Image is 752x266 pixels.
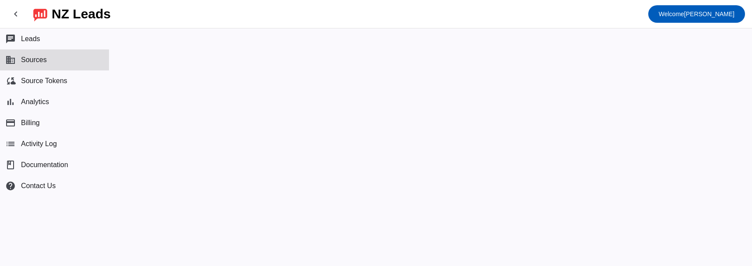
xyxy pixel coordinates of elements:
[21,182,56,190] span: Contact Us
[21,161,68,169] span: Documentation
[21,77,67,85] span: Source Tokens
[659,8,734,20] span: [PERSON_NAME]
[21,56,47,64] span: Sources
[5,97,16,107] mat-icon: bar_chart
[21,140,57,148] span: Activity Log
[5,34,16,44] mat-icon: chat
[5,181,16,191] mat-icon: help
[52,8,111,20] div: NZ Leads
[21,119,40,127] span: Billing
[659,10,684,17] span: Welcome
[5,55,16,65] mat-icon: business
[33,7,47,21] img: logo
[648,5,745,23] button: Welcome[PERSON_NAME]
[5,160,16,170] span: book
[5,139,16,149] mat-icon: list
[5,76,16,86] mat-icon: cloud_sync
[5,118,16,128] mat-icon: payment
[11,9,21,19] mat-icon: chevron_left
[21,98,49,106] span: Analytics
[21,35,40,43] span: Leads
